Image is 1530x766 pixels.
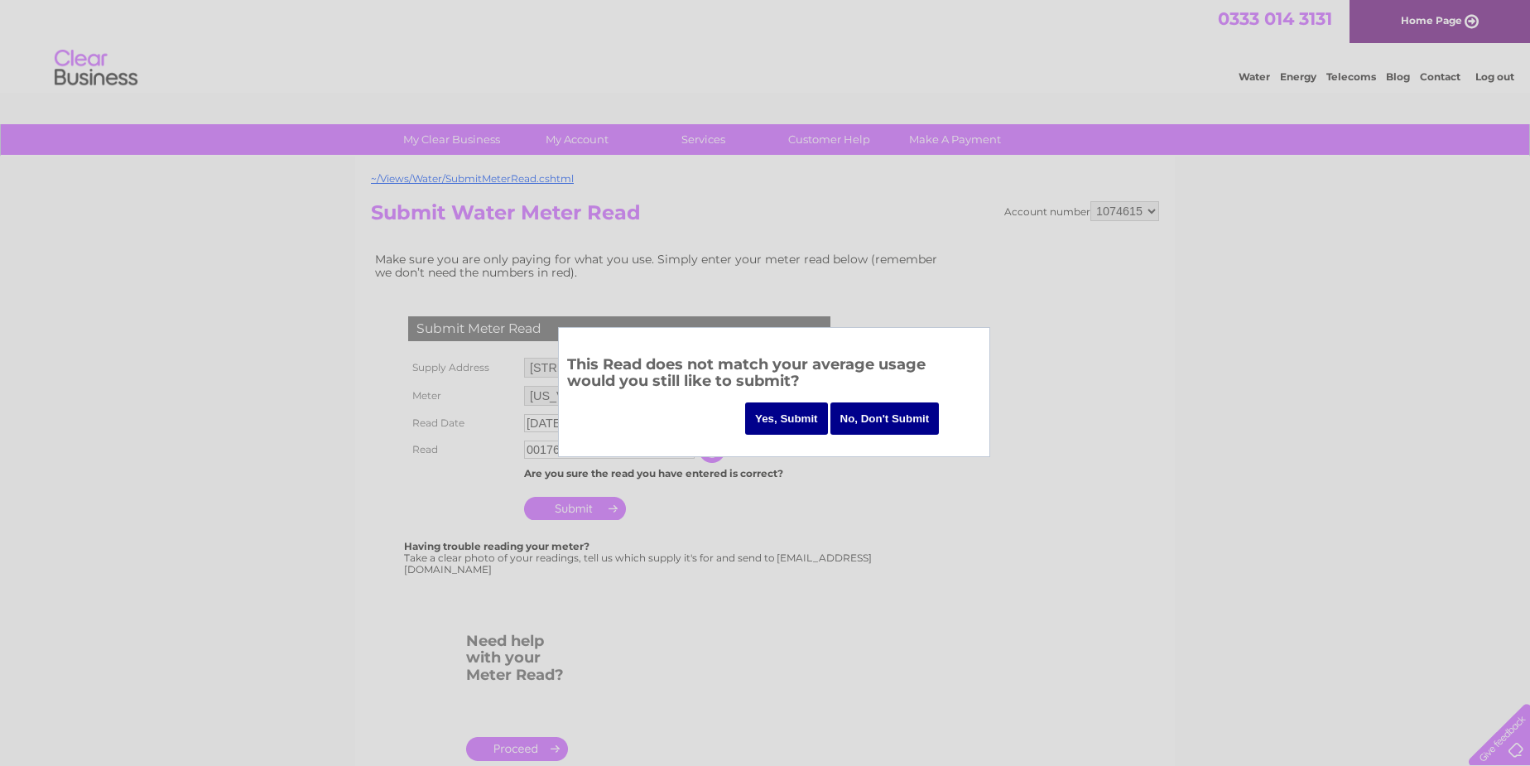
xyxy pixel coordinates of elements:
img: logo.png [54,43,138,94]
a: Contact [1420,70,1460,83]
div: Clear Business is a trading name of Verastar Limited (registered in [GEOGRAPHIC_DATA] No. 3667643... [375,9,1157,80]
a: Water [1239,70,1270,83]
a: Log out [1475,70,1514,83]
a: Blog [1386,70,1410,83]
a: Telecoms [1326,70,1376,83]
h3: This Read does not match your average usage would you still like to submit? [567,353,981,398]
input: Yes, Submit [745,402,828,435]
a: Energy [1280,70,1316,83]
a: 0333 014 3131 [1218,8,1332,29]
input: No, Don't Submit [830,402,940,435]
